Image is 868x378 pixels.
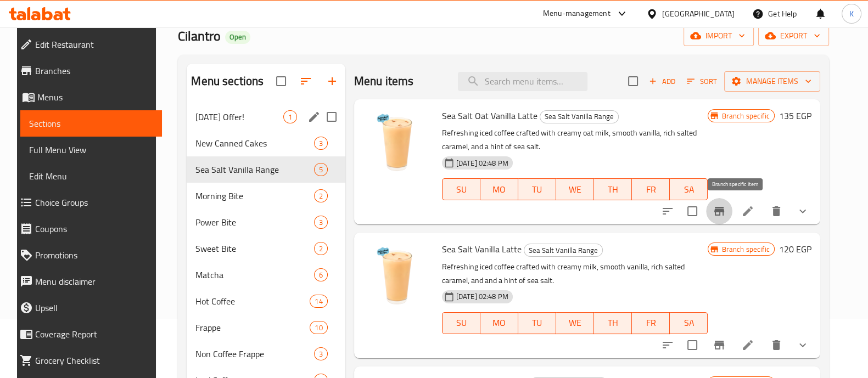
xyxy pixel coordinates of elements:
[187,209,345,235] div: Power Bite3
[796,205,809,218] svg: Show Choices
[187,314,345,341] div: Frappe10
[849,8,854,20] span: K
[692,29,745,43] span: import
[681,334,704,357] span: Select to update
[662,8,735,20] div: [GEOGRAPHIC_DATA]
[195,347,313,360] span: Non Coffee Frappe
[195,163,313,176] span: Sea Salt Vanilla Range
[763,198,789,224] button: delete
[195,189,313,202] span: Morning Bite
[178,24,221,48] span: Cilantro
[706,332,732,358] button: Branch-specific-item
[11,268,162,295] a: Menu disclaimer
[452,291,513,302] span: [DATE] 02:48 PM
[763,332,789,358] button: delete
[225,31,250,44] div: Open
[11,295,162,321] a: Upsell
[314,242,328,255] div: items
[354,73,414,89] h2: Menu items
[310,323,327,333] span: 10
[598,182,628,198] span: TH
[35,64,153,77] span: Branches
[480,312,518,334] button: MO
[314,347,328,360] div: items
[717,244,774,255] span: Branch specific
[20,110,162,137] a: Sections
[681,200,704,223] span: Select to update
[195,216,313,229] div: Power Bite
[11,189,162,216] a: Choice Groups
[447,315,476,331] span: SU
[11,242,162,268] a: Promotions
[543,7,611,20] div: Menu-management
[518,178,556,200] button: TU
[319,68,345,94] button: Add section
[442,241,522,257] span: Sea Salt Vanilla Latte
[195,295,310,308] span: Hot Coffee
[540,110,619,123] div: Sea Salt Vanilla Range
[594,178,632,200] button: TH
[789,198,816,224] button: show more
[674,315,703,331] span: SA
[779,241,811,257] h6: 120 EGP
[20,137,162,163] a: Full Menu View
[20,163,162,189] a: Edit Menu
[11,58,162,84] a: Branches
[195,110,283,123] span: [DATE] Offer!
[191,73,264,89] h2: Menu sections
[680,73,724,90] span: Sort items
[35,38,153,51] span: Edit Restaurant
[518,312,556,334] button: TU
[187,130,345,156] div: New Canned Cakes3
[647,75,677,88] span: Add
[733,75,811,88] span: Manage items
[442,108,537,124] span: Sea Salt Oat Vanilla Latte
[363,241,433,312] img: Sea Salt Vanilla Latte
[195,242,313,255] span: Sweet Bite
[594,312,632,334] button: TH
[796,338,809,352] svg: Show Choices
[556,312,594,334] button: WE
[315,165,327,175] span: 5
[741,205,754,218] a: Edit menu item
[636,315,665,331] span: FR
[598,315,628,331] span: TH
[35,301,153,314] span: Upsell
[779,108,811,123] h6: 135 EGP
[270,70,293,93] span: Select all sections
[632,312,670,334] button: FR
[789,332,816,358] button: show more
[187,183,345,209] div: Morning Bite2
[225,32,250,42] span: Open
[315,191,327,201] span: 2
[540,110,618,123] span: Sea Salt Vanilla Range
[524,244,602,257] span: Sea Salt Vanilla Range
[195,137,313,150] span: New Canned Cakes
[315,217,327,228] span: 3
[293,68,319,94] span: Sort sections
[674,182,703,198] span: SA
[636,182,665,198] span: FR
[480,178,518,200] button: MO
[621,70,645,93] span: Select section
[306,109,322,125] button: edit
[447,182,476,198] span: SU
[195,268,313,281] div: Matcha
[11,347,162,374] a: Grocery Checklist
[35,328,153,341] span: Coverage Report
[187,288,345,314] div: Hot Coffee14
[684,73,720,90] button: Sort
[187,341,345,367] div: Non Coffee Frappe3
[284,112,296,122] span: 1
[315,138,327,149] span: 3
[310,321,327,334] div: items
[315,244,327,254] span: 2
[29,117,153,130] span: Sections
[645,73,680,90] span: Add item
[29,170,153,183] span: Edit Menu
[195,321,310,334] span: Frappe
[523,315,552,331] span: TU
[556,178,594,200] button: WE
[315,349,327,359] span: 3
[458,72,587,91] input: search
